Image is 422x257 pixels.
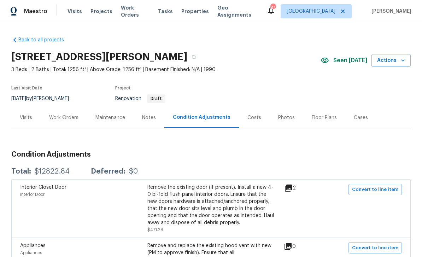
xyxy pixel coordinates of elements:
[181,8,209,15] span: Properties
[68,8,82,15] span: Visits
[348,184,402,195] button: Convert to line item
[20,114,32,121] div: Visits
[11,168,31,175] div: Total:
[148,97,165,101] span: Draft
[369,8,411,15] span: [PERSON_NAME]
[348,242,402,253] button: Convert to line item
[333,57,367,64] span: Seen [DATE]
[115,86,131,90] span: Project
[371,54,411,67] button: Actions
[129,168,138,175] div: $0
[352,244,398,252] span: Convert to line item
[354,114,368,121] div: Cases
[11,86,42,90] span: Last Visit Date
[147,184,275,226] div: Remove the existing door (if present). Install a new 4-0 bi-fold flush panel interior doors. Ensu...
[24,8,47,15] span: Maestro
[173,114,230,121] div: Condition Adjustments
[115,96,165,101] span: Renovation
[217,4,258,18] span: Geo Assignments
[247,114,261,121] div: Costs
[147,228,163,232] span: $471.28
[11,96,26,101] span: [DATE]
[377,56,405,65] span: Actions
[287,8,335,15] span: [GEOGRAPHIC_DATA]
[49,114,78,121] div: Work Orders
[11,53,187,60] h2: [STREET_ADDRESS][PERSON_NAME]
[352,186,398,194] span: Convert to line item
[11,66,321,73] span: 3 Beds | 2 Baths | Total: 1256 ft² | Above Grade: 1256 ft² | Basement Finished: N/A | 1990
[142,114,156,121] div: Notes
[20,192,45,197] span: Interior Door
[20,251,42,255] span: Appliances
[95,114,125,121] div: Maintenance
[20,185,66,190] span: Interior Closet Door
[312,114,337,121] div: Floor Plans
[121,4,150,18] span: Work Orders
[187,51,200,63] button: Copy Address
[11,151,411,158] h3: Condition Adjustments
[11,94,77,103] div: by [PERSON_NAME]
[284,242,318,251] div: 0
[278,114,295,121] div: Photos
[11,36,79,43] a: Back to all projects
[90,8,112,15] span: Projects
[91,168,125,175] div: Deferred:
[35,168,70,175] div: $12822.84
[158,9,173,14] span: Tasks
[270,4,275,11] div: 41
[20,243,46,248] span: Appliances
[284,184,318,192] div: 2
